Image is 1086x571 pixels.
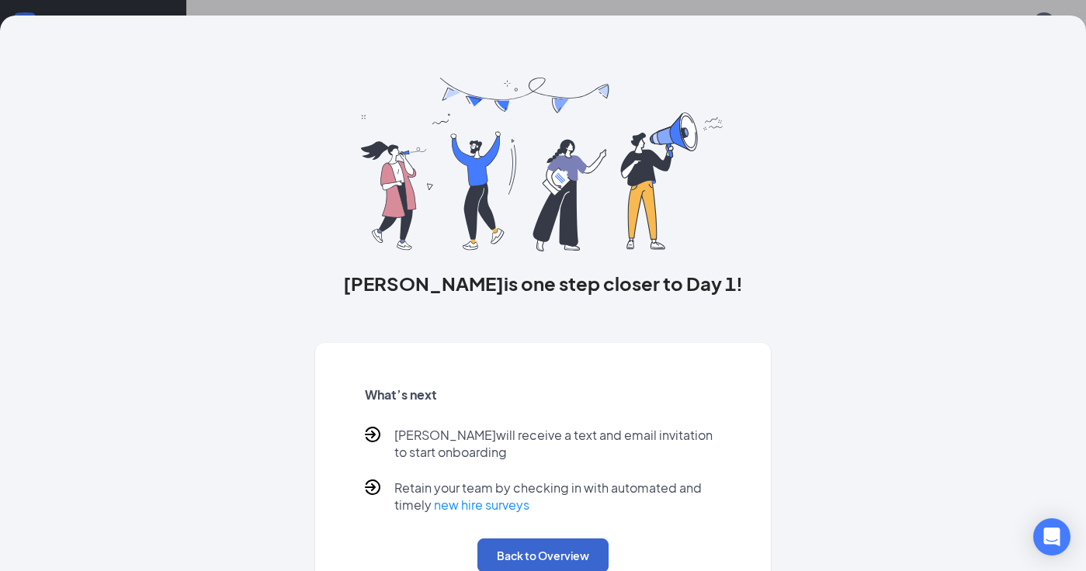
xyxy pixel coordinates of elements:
[1033,518,1070,555] div: Open Intercom Messenger
[361,78,725,251] img: you are all set
[394,427,721,461] p: [PERSON_NAME] will receive a text and email invitation to start onboarding
[434,497,529,513] a: new hire surveys
[365,386,721,403] h5: What’s next
[315,270,771,296] h3: [PERSON_NAME] is one step closer to Day 1!
[394,479,721,514] p: Retain your team by checking in with automated and timely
